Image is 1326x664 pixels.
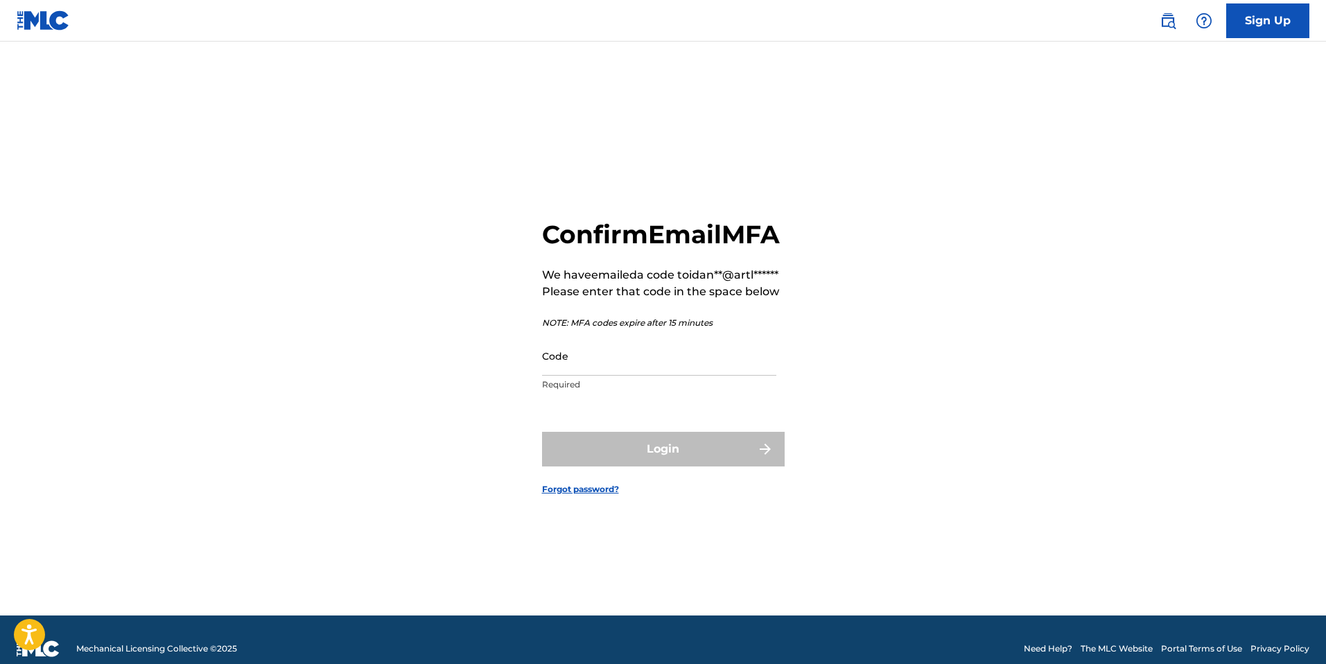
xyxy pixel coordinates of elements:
[1196,12,1212,29] img: help
[17,640,60,657] img: logo
[542,483,619,496] a: Forgot password?
[1226,3,1309,38] a: Sign Up
[542,317,780,329] p: NOTE: MFA codes expire after 15 minutes
[1081,643,1153,655] a: The MLC Website
[76,643,237,655] span: Mechanical Licensing Collective © 2025
[1024,643,1072,655] a: Need Help?
[1161,643,1242,655] a: Portal Terms of Use
[17,10,70,30] img: MLC Logo
[1250,643,1309,655] a: Privacy Policy
[1190,7,1218,35] div: Help
[542,267,780,283] p: We have emailed a code to idan**@artl******
[542,378,776,391] p: Required
[1154,7,1182,35] a: Public Search
[542,283,780,300] p: Please enter that code in the space below
[542,219,780,250] h2: Confirm Email MFA
[1160,12,1176,29] img: search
